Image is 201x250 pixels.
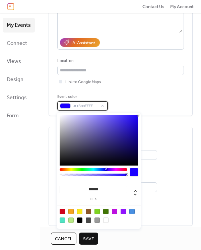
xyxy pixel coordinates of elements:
span: My Events [7,20,31,31]
a: Form [3,108,35,123]
span: Link to Google Maps [65,79,101,85]
div: AI Assistant [72,40,95,46]
a: My Events [3,18,35,33]
span: Connect [7,38,27,49]
span: Settings [7,92,27,103]
a: Views [3,54,35,69]
a: Settings [3,90,35,105]
div: #F8E71C [77,209,82,214]
button: AI Assistant [60,38,100,47]
div: #B8E986 [68,217,74,223]
div: #50E3C2 [60,217,65,223]
label: hex [60,197,127,201]
img: logo [7,3,14,10]
a: Design [3,72,35,87]
button: Cancel [51,233,76,245]
span: Design [7,74,23,85]
div: #000000 [77,217,82,223]
div: #4A90E2 [129,209,135,214]
a: Connect [3,36,35,51]
div: #FFFFFF [103,217,109,223]
span: Cancel [55,236,72,242]
div: #BD10E0 [112,209,117,214]
div: Location [57,58,183,64]
a: Contact Us [142,3,164,10]
div: #9B9B9B [94,217,100,223]
div: #9013FE [121,209,126,214]
div: #F5A623 [68,209,74,214]
a: My Account [170,3,194,10]
div: #8B572A [86,209,91,214]
button: Save [79,233,98,245]
span: #1B00FFFF [73,103,97,110]
span: Views [7,56,21,67]
div: Event color [57,93,107,100]
div: #417505 [103,209,109,214]
div: #7ED321 [94,209,100,214]
span: Save [83,236,94,242]
div: #D0021B [60,209,65,214]
span: Form [7,111,19,121]
div: #4A4A4A [86,217,91,223]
